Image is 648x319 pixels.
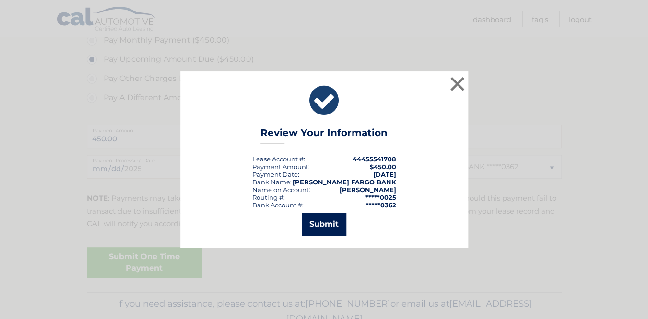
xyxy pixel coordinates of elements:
div: Routing #: [252,194,285,201]
strong: 44455541708 [353,155,396,163]
div: Bank Name: [252,178,292,186]
span: [DATE] [373,171,396,178]
button: × [448,74,467,93]
div: Payment Amount: [252,163,310,171]
div: Bank Account #: [252,201,304,209]
span: Payment Date [252,171,298,178]
strong: [PERSON_NAME] [340,186,396,194]
div: : [252,171,299,178]
button: Submit [302,213,346,236]
div: Name on Account: [252,186,310,194]
span: $450.00 [370,163,396,171]
h3: Review Your Information [260,127,388,144]
div: Lease Account #: [252,155,305,163]
strong: [PERSON_NAME] FARGO BANK [293,178,396,186]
